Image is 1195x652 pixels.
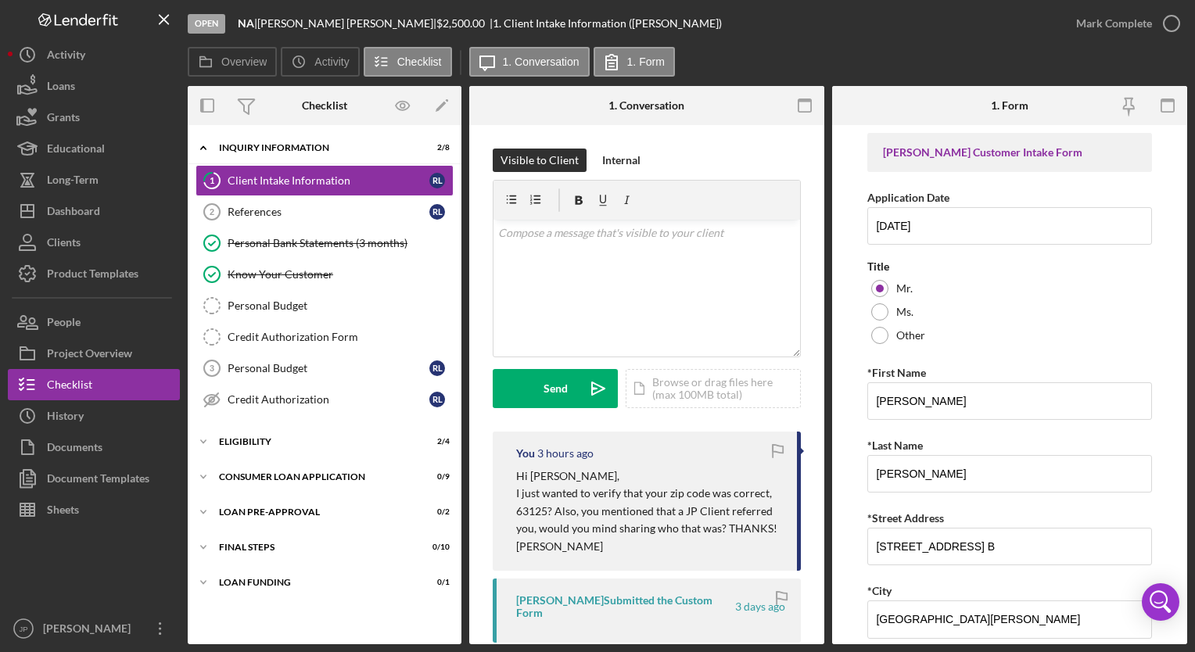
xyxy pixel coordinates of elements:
[47,463,149,498] div: Document Templates
[188,14,225,34] div: Open
[422,578,450,587] div: 0 / 1
[210,207,214,217] tspan: 2
[429,360,445,376] div: R L
[1076,8,1152,39] div: Mark Complete
[537,447,594,460] time: 2025-09-02 16:18
[516,468,781,485] p: Hi [PERSON_NAME],
[8,463,180,494] button: Document Templates
[219,437,411,446] div: Eligibility
[867,191,949,204] label: Application Date
[47,133,105,168] div: Educational
[47,494,79,529] div: Sheets
[8,613,180,644] button: JP[PERSON_NAME]
[544,369,568,408] div: Send
[867,260,1151,273] div: Title
[422,507,450,517] div: 0 / 2
[47,432,102,467] div: Documents
[896,282,913,295] label: Mr.
[8,432,180,463] a: Documents
[228,299,453,312] div: Personal Budget
[429,392,445,407] div: R L
[867,366,926,379] label: *First Name
[8,258,180,289] button: Product Templates
[602,149,641,172] div: Internal
[8,70,180,102] button: Loans
[8,164,180,195] button: Long-Term
[196,321,454,353] a: Credit Authorization Form
[364,47,452,77] button: Checklist
[8,195,180,227] button: Dashboard
[397,56,442,68] label: Checklist
[228,174,429,187] div: Client Intake Information
[257,17,436,30] div: [PERSON_NAME] [PERSON_NAME] |
[991,99,1028,112] div: 1. Form
[493,149,587,172] button: Visible to Client
[228,237,453,249] div: Personal Bank Statements (3 months)
[8,400,180,432] a: History
[503,56,580,68] label: 1. Conversation
[627,56,665,68] label: 1. Form
[896,306,913,318] label: Ms.
[429,173,445,188] div: R L
[8,494,180,525] button: Sheets
[188,47,277,77] button: Overview
[228,206,429,218] div: References
[896,329,925,342] label: Other
[47,164,99,199] div: Long-Term
[422,543,450,552] div: 0 / 10
[281,47,359,77] button: Activity
[8,369,180,400] button: Checklist
[39,613,141,648] div: [PERSON_NAME]
[314,56,349,68] label: Activity
[47,258,138,293] div: Product Templates
[1142,583,1179,621] div: Open Intercom Messenger
[228,268,453,281] div: Know Your Customer
[302,99,347,112] div: Checklist
[422,143,450,152] div: 2 / 8
[516,485,781,555] p: I just wanted to verify that your zip code was correct, 63125? Also, you mentioned that a JP Clie...
[594,47,675,77] button: 1. Form
[219,507,411,517] div: Loan Pre-Approval
[47,102,80,137] div: Grants
[219,143,411,152] div: Inquiry Information
[8,227,180,258] button: Clients
[196,290,454,321] a: Personal Budget
[210,175,214,185] tspan: 1
[735,600,785,613] time: 2025-08-30 20:33
[594,149,648,172] button: Internal
[501,149,579,172] div: Visible to Client
[608,99,684,112] div: 1. Conversation
[867,511,944,525] label: *Street Address
[516,594,733,619] div: [PERSON_NAME] Submitted the Custom Form
[47,306,81,342] div: People
[8,133,180,164] a: Educational
[436,17,490,30] div: $2,500.00
[1060,8,1187,39] button: Mark Complete
[867,439,923,452] label: *Last Name
[47,227,81,262] div: Clients
[47,369,92,404] div: Checklist
[196,196,454,227] a: 2ReferencesRL
[196,384,454,415] a: Credit AuthorizationRL
[221,56,267,68] label: Overview
[196,353,454,384] a: 3Personal BudgetRL
[47,338,132,373] div: Project Overview
[490,17,722,30] div: | 1. Client Intake Information ([PERSON_NAME])
[228,393,429,406] div: Credit Authorization
[196,227,454,259] a: Personal Bank Statements (3 months)
[19,625,27,633] text: JP
[8,102,180,133] button: Grants
[8,39,180,70] button: Activity
[238,16,254,30] b: NA
[47,70,75,106] div: Loans
[47,400,84,435] div: History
